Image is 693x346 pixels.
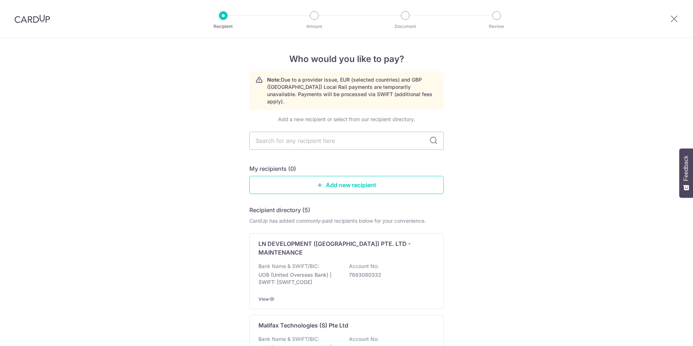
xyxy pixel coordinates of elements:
[258,239,426,257] p: LN DEVELOPMENT ([GEOGRAPHIC_DATA]) PTE. LTD - MAINTENANCE
[249,176,444,194] a: Add new recipient
[249,116,444,123] div: Add a new recipient or select from our recipient directory.
[287,23,341,30] p: Amount
[258,335,319,343] p: Bank Name & SWIFT/BIC:
[258,321,348,330] p: Malifax Technologies (S) Pte Ltd
[267,77,281,83] strong: Note:
[14,15,50,23] img: CardUp
[258,263,319,270] p: Bank Name & SWIFT/BIC:
[249,53,444,66] h4: Who would you like to pay?
[258,296,269,302] a: View
[196,23,250,30] p: Recipient
[249,164,296,173] h5: My recipients (0)
[470,23,523,30] p: Review
[349,263,379,270] p: Account No:
[349,271,430,279] p: 7693080332
[349,335,379,343] p: Account No:
[378,23,432,30] p: Document
[249,132,444,150] input: Search for any recipient here
[683,156,689,181] span: Feedback
[258,271,340,286] p: UOB (United Overseas Bank) | SWIFT: [SWIFT_CODE]
[249,217,444,225] div: CardUp has added commonly-paid recipients below for your convenience.
[267,76,437,105] p: Due to a provider issue, EUR (selected countries) and GBP ([GEOGRAPHIC_DATA]) Local Rail payments...
[249,206,310,214] h5: Recipient directory (5)
[679,148,693,198] button: Feedback - Show survey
